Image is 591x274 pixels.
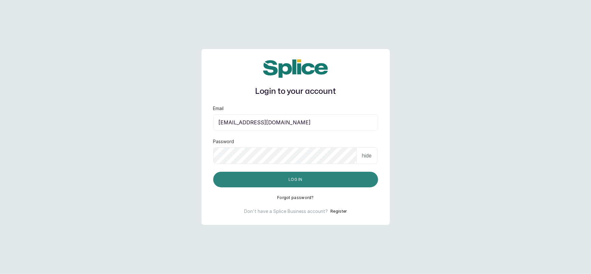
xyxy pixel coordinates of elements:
button: Forgot password? [277,195,314,200]
h1: Login to your account [213,86,378,97]
p: hide [362,152,372,159]
button: Log in [213,172,378,187]
p: Don't have a Splice Business account? [244,208,328,215]
label: Email [213,105,224,112]
button: Register [330,208,347,215]
label: Password [213,138,234,145]
input: email@acme.com [213,114,378,131]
